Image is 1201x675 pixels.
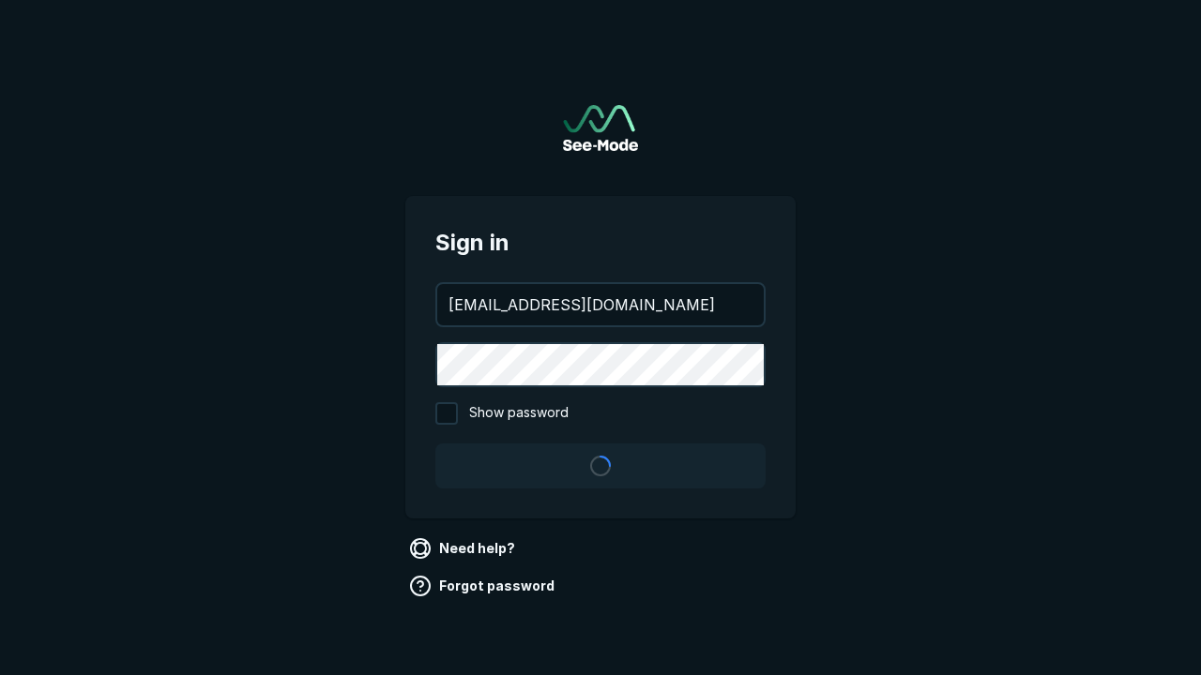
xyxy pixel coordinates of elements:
a: Go to sign in [563,105,638,151]
a: Forgot password [405,571,562,601]
a: Need help? [405,533,523,563]
input: your@email.com [437,284,764,325]
img: See-Mode Logo [563,105,638,151]
span: Show password [469,402,569,425]
span: Sign in [435,226,766,260]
